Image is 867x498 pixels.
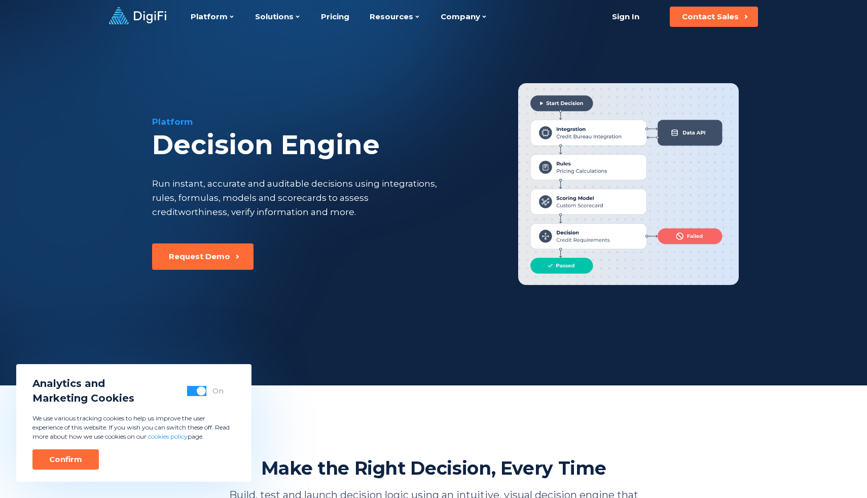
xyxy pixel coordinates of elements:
[212,386,224,396] div: On
[670,7,758,27] button: Contact Sales
[152,116,486,128] div: Platform
[49,454,82,465] div: Confirm
[32,391,134,406] span: Marketing Cookies
[32,449,99,470] button: Confirm
[682,12,739,22] div: Contact Sales
[32,376,134,391] span: Analytics and
[599,7,652,27] a: Sign In
[32,414,235,441] p: We use various tracking cookies to help us improve the user experience of this website. If you wi...
[152,130,486,160] div: Decision Engine
[148,433,188,440] a: cookies policy
[261,456,606,480] h2: Make the Right Decision, Every Time
[152,176,440,219] div: Run instant, accurate and auditable decisions using integrations, rules, formulas, models and sco...
[169,252,230,262] div: Request Demo
[152,243,254,270] button: Request Demo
